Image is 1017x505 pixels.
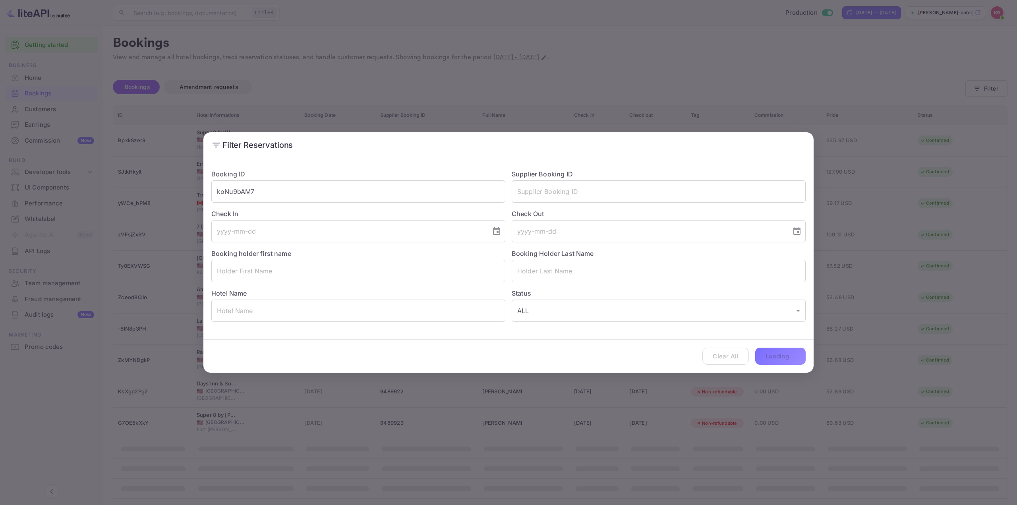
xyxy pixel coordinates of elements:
[211,209,505,219] label: Check In
[512,220,786,242] input: yyyy-mm-dd
[211,170,246,178] label: Booking ID
[211,300,505,322] input: Hotel Name
[211,260,505,282] input: Holder First Name
[512,209,806,219] label: Check Out
[211,250,291,257] label: Booking holder first name
[512,170,573,178] label: Supplier Booking ID
[512,180,806,203] input: Supplier Booking ID
[203,132,814,158] h2: Filter Reservations
[489,223,505,239] button: Choose date
[789,223,805,239] button: Choose date
[512,300,806,322] div: ALL
[512,260,806,282] input: Holder Last Name
[211,220,485,242] input: yyyy-mm-dd
[512,250,594,257] label: Booking Holder Last Name
[512,288,806,298] label: Status
[211,289,247,297] label: Hotel Name
[211,180,505,203] input: Booking ID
